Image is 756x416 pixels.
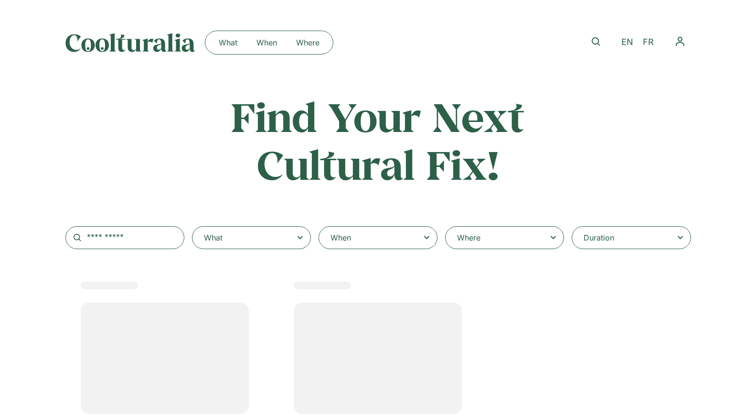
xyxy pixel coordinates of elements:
a: Where [287,35,329,50]
button: Menu Toggle [669,31,691,53]
div: What [204,232,223,243]
span: EN [621,37,633,47]
div: Where [457,232,480,243]
a: When [247,35,287,50]
div: Duration [584,232,614,243]
h2: Find Your Next Cultural Fix! [191,93,566,188]
a: EN [617,35,638,49]
a: FR [638,35,659,49]
span: FR [643,37,654,47]
nav: Menu [669,31,691,53]
div: When [330,232,351,243]
nav: Menu [209,35,329,50]
a: What [209,35,247,50]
